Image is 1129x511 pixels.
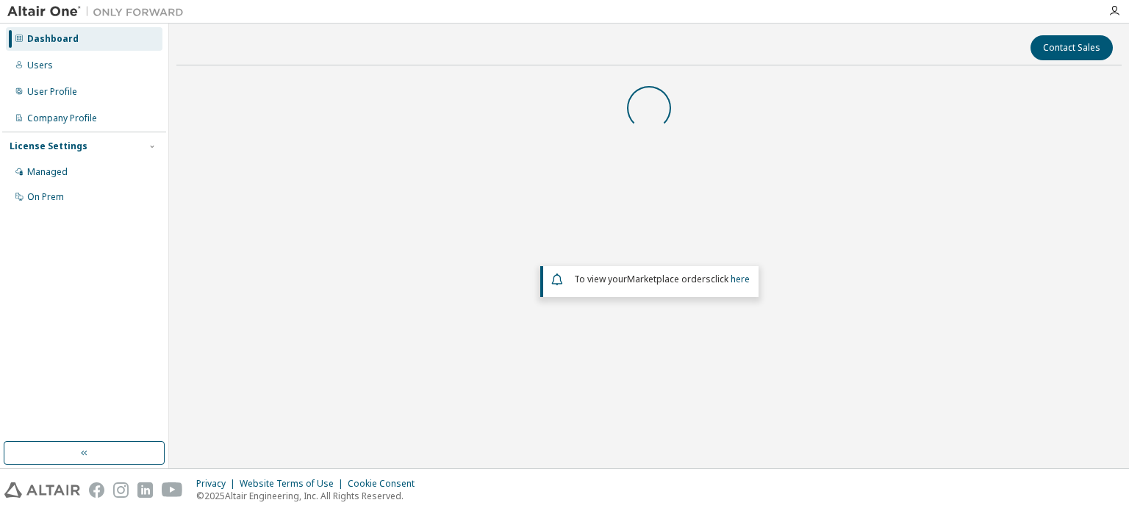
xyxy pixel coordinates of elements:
div: Website Terms of Use [240,478,348,490]
p: © 2025 Altair Engineering, Inc. All Rights Reserved. [196,490,423,502]
div: Company Profile [27,112,97,124]
a: here [731,273,750,285]
div: Privacy [196,478,240,490]
img: altair_logo.svg [4,482,80,498]
div: Users [27,60,53,71]
img: youtube.svg [162,482,183,498]
div: User Profile [27,86,77,98]
img: linkedin.svg [137,482,153,498]
img: Altair One [7,4,191,19]
button: Contact Sales [1031,35,1113,60]
em: Marketplace orders [627,273,711,285]
span: To view your click [574,273,750,285]
div: On Prem [27,191,64,203]
div: License Settings [10,140,87,152]
div: Dashboard [27,33,79,45]
div: Cookie Consent [348,478,423,490]
img: facebook.svg [89,482,104,498]
img: instagram.svg [113,482,129,498]
div: Managed [27,166,68,178]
